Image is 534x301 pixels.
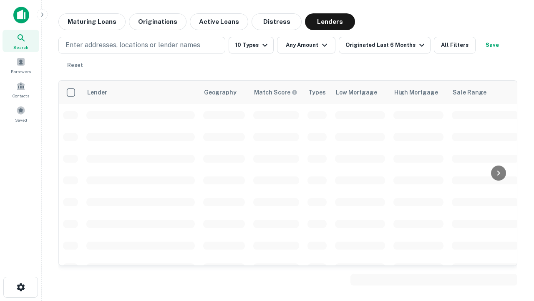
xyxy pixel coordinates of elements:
th: Low Mortgage [331,81,389,104]
span: Contacts [13,92,29,99]
button: 10 Types [229,37,274,54]
span: Saved [15,117,27,123]
div: Sale Range [453,87,486,97]
button: Any Amount [277,37,335,54]
div: Originated Last 6 Months [345,40,427,50]
iframe: Chat Widget [492,207,534,247]
button: Save your search to get updates of matches that match your search criteria. [479,37,506,54]
a: Contacts [3,78,39,101]
th: Sale Range [448,81,523,104]
button: Originations [129,13,186,30]
button: Distress [252,13,302,30]
button: Lenders [305,13,355,30]
span: Search [13,44,28,51]
button: Enter addresses, locations or lender names [58,37,225,54]
div: Capitalize uses an advanced AI algorithm to match your search with the best lender. The match sco... [254,88,297,97]
a: Search [3,30,39,52]
div: Types [308,87,326,97]
div: Geography [204,87,237,97]
p: Enter addresses, locations or lender names [65,40,200,50]
div: Lender [87,87,107,97]
button: All Filters [434,37,476,54]
span: Borrowers [11,68,31,75]
img: capitalize-icon.png [13,7,29,23]
div: High Mortgage [394,87,438,97]
a: Borrowers [3,54,39,77]
a: Saved [3,102,39,125]
button: Reset [62,57,88,74]
button: Originated Last 6 Months [339,37,431,54]
th: High Mortgage [389,81,448,104]
th: Capitalize uses an advanced AI algorithm to match your search with the best lender. The match sco... [249,81,303,104]
button: Maturing Loans [58,13,126,30]
th: Lender [82,81,199,104]
h6: Match Score [254,88,296,97]
div: Low Mortgage [336,87,377,97]
th: Types [303,81,331,104]
button: Active Loans [190,13,248,30]
th: Geography [199,81,249,104]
